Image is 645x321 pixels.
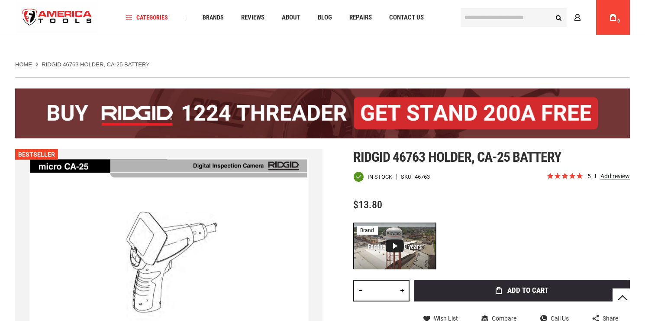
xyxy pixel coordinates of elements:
[414,280,630,301] button: Add to Cart
[546,172,630,181] span: Rated 5.0 out of 5 stars 5 reviews
[126,14,168,20] span: Categories
[587,173,630,180] span: 5 reviews
[15,61,32,69] a: Home
[353,199,382,211] span: $13.80
[314,12,336,23] a: Blog
[385,12,428,23] a: Contact Us
[15,1,99,34] img: America Tools
[401,174,415,180] strong: SKU
[203,14,224,20] span: Brands
[389,14,424,21] span: Contact Us
[199,12,228,23] a: Brands
[368,174,392,180] span: In stock
[523,294,645,321] iframe: LiveChat chat widget
[42,61,150,68] strong: RIDGID 46763 HOLDER, CA-25 BATTERY
[241,14,264,21] span: Reviews
[353,149,561,165] span: Ridgid 46763 holder, ca-25 battery
[123,12,172,23] a: Categories
[415,174,430,180] div: 46763
[237,12,268,23] a: Reviews
[349,14,372,21] span: Repairs
[617,19,620,23] span: 0
[15,88,630,138] img: BOGO: Buy the RIDGID® 1224 Threader (26092), get the 92467 200A Stand FREE!
[345,12,376,23] a: Repairs
[353,171,392,182] div: Availability
[282,14,300,21] span: About
[318,14,332,21] span: Blog
[15,1,99,34] a: store logo
[507,287,548,294] span: Add to Cart
[550,9,567,26] button: Search
[278,12,304,23] a: About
